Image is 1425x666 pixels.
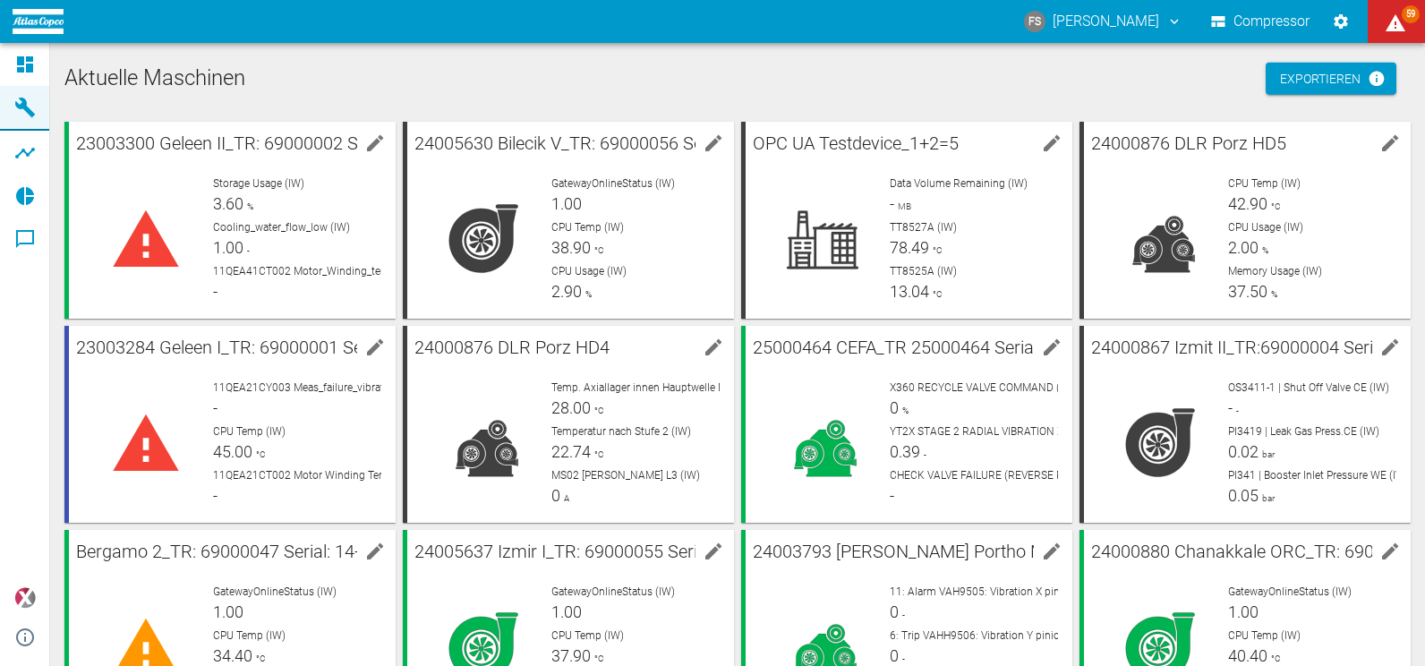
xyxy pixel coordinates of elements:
[76,337,458,358] span: 23003284 Geleen I_TR: 69000001 Serial: 14-1857
[403,122,734,319] a: 24005630 Bilecik V_TR: 69000056 Serial: 15-4000(1) CS : 50745974edit machineGatewayOnlineStatus (...
[1034,329,1070,365] button: edit machine
[551,469,700,482] span: MS02 [PERSON_NAME] L3 (IW)
[890,265,957,277] span: TT8525A (IW)
[695,534,731,569] button: edit machine
[1091,132,1286,154] span: 24000876 DLR Porz HD5
[890,646,899,665] span: 0
[1021,5,1185,38] button: frank.sinsilewski@atlascopco.com
[695,329,731,365] button: edit machine
[929,245,943,255] span: °C
[890,486,894,505] span: -
[899,610,905,619] span: -
[551,194,582,213] span: 1.00
[551,398,591,417] span: 28.00
[1259,245,1268,255] span: %
[213,265,460,277] span: 11QEA41CT002 Motor_Winding_temp_V_high_ (IW)
[14,587,36,609] img: Xplore Logo
[591,653,604,663] span: °C
[243,245,250,255] span: -
[1228,425,1379,438] span: PI3419 | Leak Gas Press.CE (IW)
[890,629,1199,642] span: 6: Trip VAHH9506: Vibration Y pinionshaft stage 3 high high (IW)
[252,653,266,663] span: °C
[551,602,582,621] span: 1.00
[1267,289,1277,299] span: %
[890,177,1028,190] span: Data Volume Remaining (IW)
[76,541,517,562] span: Bergamo 2_TR: 69000047 Serial: 14-1565 CS : 50458301
[1228,486,1259,505] span: 0.05
[741,122,1072,319] a: OPC UA Testdevice_1+2=5edit machineData Volume Remaining (IW)-MBTT8527A (IW)78.49°CTT8525A (IW)13...
[890,194,894,213] span: -
[243,201,253,211] span: %
[1233,406,1239,415] span: -
[1228,398,1233,417] span: -
[357,125,393,161] button: edit machine
[753,337,1124,358] span: 25000464 CEFA_TR 25000464 Serial: 40001340
[1228,442,1259,461] span: 0.02
[551,486,560,505] span: 0
[899,406,909,415] span: %
[551,425,691,438] span: Temperatur nach Stufe 2 (IW)
[213,629,286,642] span: CPU Temp (IW)
[890,585,1183,598] span: 11: Alarm VAH9505: Vibration X pinionshaft stage 3 high (IW)
[1079,326,1411,523] a: 24000867 Izmit II_TR:69000004 Serial:15-3065 CS: 50745967 Serail: 15-3717 CS: 50745966edit machin...
[1259,449,1275,459] span: bar
[1402,5,1420,23] span: 59
[403,326,734,523] a: 24000876 DLR Porz HD4edit machineTemp. Axiallager innen Hauptwelle NAS (IW)28.00°CTemperatur nach...
[890,425,1086,438] span: YT2X STAGE 2 RADIAL VIBRATION X (IW)
[76,132,463,154] span: 23003300 Geleen II_TR: 69000002 Serial: 14-1858
[929,289,943,299] span: °C
[551,629,624,642] span: CPU Temp (IW)
[1228,469,1409,482] span: PI341 | Booster Inlet Pressure WE (IW)
[1228,238,1259,257] span: 2.00
[894,201,911,211] span: MB
[1372,125,1408,161] button: edit machine
[1228,602,1259,621] span: 1.00
[1325,5,1357,38] button: Einstellungen
[551,442,591,461] span: 22.74
[1207,5,1314,38] button: Compressor
[1267,653,1281,663] span: °C
[890,442,920,461] span: 0.39
[890,469,1133,482] span: CHECK VALVE FAILURE (REVERSE ROTATION) (IW)
[414,541,897,562] span: 24005637 Izmir I_TR: 69000055 Serial: 15-3620 CS: 50745963
[213,398,218,417] span: -
[1228,265,1322,277] span: Memory Usage (IW)
[890,381,1076,394] span: X360 RECYCLE VALVE COMMAND (IW)
[213,238,243,257] span: 1.00
[551,238,591,257] span: 38.90
[753,132,959,154] span: OPC UA Testdevice_1+2=5
[1024,11,1045,32] div: FS
[1079,122,1411,319] a: 24000876 DLR Porz HD5edit machineCPU Temp (IW)42.90°CCPU Usage (IW)2.00%Memory Usage (IW)37.50%
[1259,493,1275,503] span: bar
[695,125,731,161] button: edit machine
[1228,381,1389,394] span: OS3411-1 | Shut Off Valve CE (IW)
[213,486,218,505] span: -
[551,265,627,277] span: CPU Usage (IW)
[890,398,899,417] span: 0
[1368,70,1386,88] svg: Jetzt mit HF Export
[920,449,926,459] span: -
[741,326,1072,523] a: 25000464 CEFA_TR 25000464 Serial: 40001340edit machineX360 RECYCLE VALVE COMMAND (IW)0%YT2X STAGE...
[213,646,252,665] span: 34.40
[551,381,762,394] span: Temp. Axiallager innen Hauptwelle NAS (IW)
[1228,585,1352,598] span: GatewayOnlineStatus (IW)
[591,245,604,255] span: °C
[1228,646,1267,665] span: 40.40
[890,221,957,234] span: TT8527A (IW)
[64,64,1411,93] h1: Aktuelle Maschinen
[213,194,243,213] span: 3.60
[213,442,252,461] span: 45.00
[13,9,64,33] img: logo
[1228,194,1267,213] span: 42.90
[890,282,929,301] span: 13.04
[1372,534,1408,569] button: edit machine
[414,337,610,358] span: 24000876 DLR Porz HD4
[64,122,396,319] a: 23003300 Geleen II_TR: 69000002 Serial: 14-1858edit machineStorage Usage (IW)3.60%Cooling_water_f...
[551,585,675,598] span: GatewayOnlineStatus (IW)
[64,326,396,523] a: 23003284 Geleen I_TR: 69000001 Serial: 14-1857edit machine11QEA21CY003 Meas_failure_vibration_lev...
[551,221,624,234] span: CPU Temp (IW)
[213,585,337,598] span: GatewayOnlineStatus (IW)
[582,289,592,299] span: %
[213,425,286,438] span: CPU Temp (IW)
[1267,201,1281,211] span: °C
